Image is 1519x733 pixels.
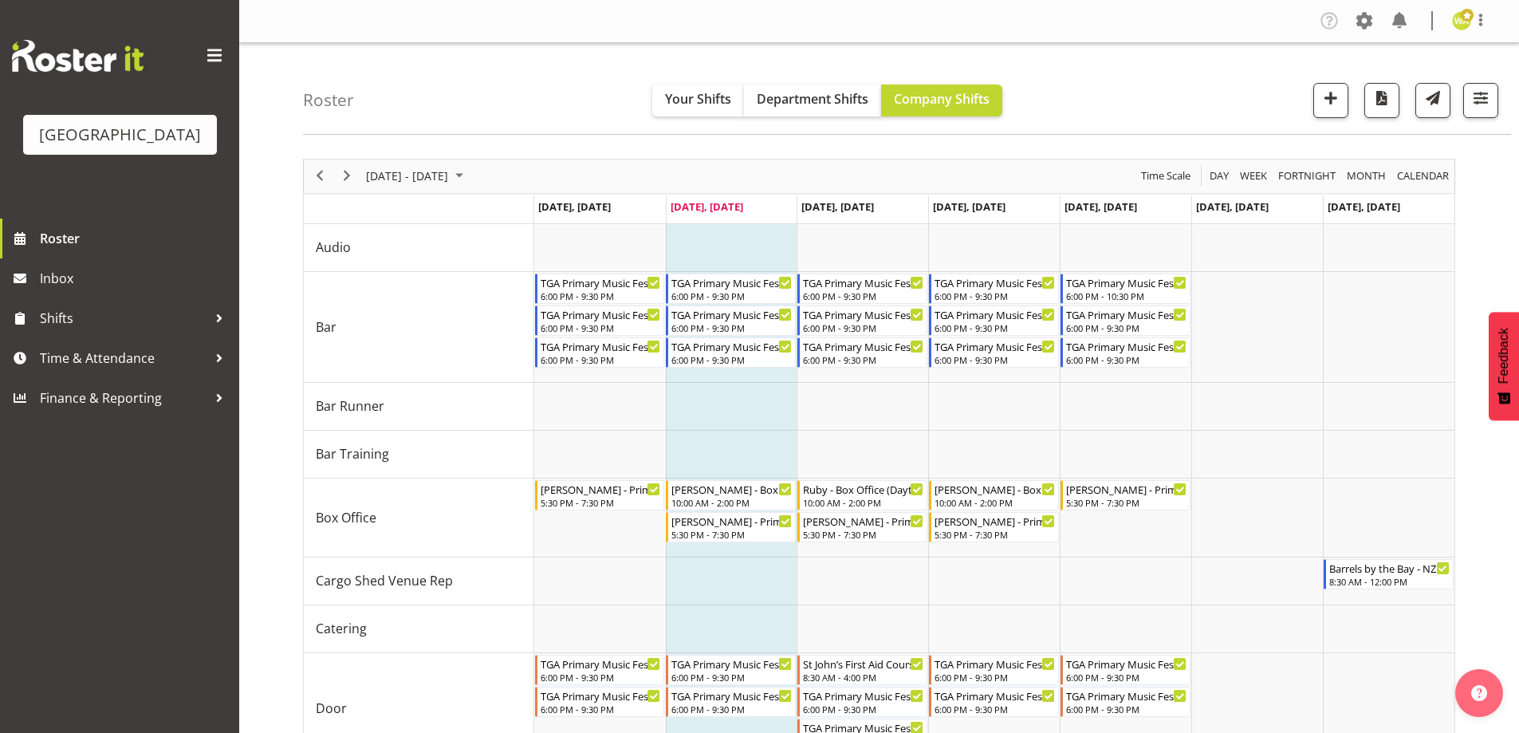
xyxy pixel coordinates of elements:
div: Bar"s event - TGA Primary Music Fest. Songs from Sunny Days - Valerie Donaldson Begin From Friday... [1061,337,1190,368]
div: [PERSON_NAME] - Primary School Choir - Songs from the Sunny Days - [PERSON_NAME] [671,513,792,529]
span: [DATE], [DATE] [933,199,1005,214]
div: Cargo Shed Venue Rep"s event - Barrels by the Bay - NZ Whisky Fest Cargo Shed Pack out - Chris Da... [1324,559,1454,589]
div: TGA Primary Music Fest. Songs from Sunny Days - [PERSON_NAME] [1066,274,1186,290]
span: Catering [316,619,367,638]
div: TGA Primary Music Fest. Songs from Sunny Days - [PERSON_NAME] [1066,656,1186,672]
div: Door"s event - TGA Primary Music Fest. Songs from Sunny Days - Max Allan Begin From Tuesday, Augu... [666,687,796,717]
span: calendar [1395,166,1450,186]
div: Bar"s event - TGA Primary Music Fest. Songs from Sunny Days - Kelly Shepherd Begin From Tuesday, ... [666,305,796,336]
span: Week [1238,166,1269,186]
div: Barrels by the Bay - NZ Whisky Fest Cargo Shed Pack out - [PERSON_NAME] [1329,560,1450,576]
div: TGA Primary Music Fest. Songs from Sunny Days - [PERSON_NAME] [1066,688,1186,703]
div: Box Office"s event - Valerie - Primary School Choir - Songs from the Sunny Days - Valerie Donalds... [797,512,927,542]
div: 10:00 AM - 2:00 PM [671,496,792,509]
div: 6:00 PM - 9:30 PM [935,321,1055,334]
div: Bar"s event - TGA Primary Music Fest. Songs from Sunny Days - Renée Hewitt Begin From Friday, Aug... [1061,305,1190,336]
span: Feedback [1497,328,1511,384]
div: Door"s event - TGA Primary Music Fest. Songs from Sunny Days - Michelle Englehardt Begin From Thu... [929,687,1059,717]
div: TGA Primary Music Fest. Songs from Sunny Days - [PERSON_NAME] [541,338,661,354]
div: 6:00 PM - 9:30 PM [541,703,661,715]
div: Door"s event - St John’s First Aid Course - Chris Darlington Begin From Wednesday, August 27, 202... [797,655,927,685]
span: Door [316,699,347,718]
div: 6:00 PM - 9:30 PM [803,353,923,366]
span: Fortnight [1277,166,1337,186]
div: TGA Primary Music Fest. Songs from Sunny Days - [PERSON_NAME] [935,338,1055,354]
span: Month [1345,166,1387,186]
span: [DATE], [DATE] [1328,199,1400,214]
button: Company Shifts [881,85,1002,116]
div: 8:30 AM - 4:00 PM [803,671,923,684]
div: TGA Primary Music Fest. Songs from Sunny Days - [PERSON_NAME] [541,306,661,322]
td: Bar Runner resource [304,383,534,431]
div: [PERSON_NAME] - Primary School Choir - [PERSON_NAME] [541,481,661,497]
span: Bar Training [316,444,389,463]
button: Time Scale [1139,166,1194,186]
div: TGA Primary Music Fest. Songs from Sunny Days - [PERSON_NAME] [935,306,1055,322]
span: [DATE], [DATE] [1196,199,1269,214]
div: 5:30 PM - 7:30 PM [803,528,923,541]
span: [DATE], [DATE] [671,199,743,214]
div: Bar"s event - TGA Primary Music Fest. Songs from Sunny Days - Amy Duncanson Begin From Wednesday,... [797,274,927,304]
div: 6:00 PM - 9:30 PM [935,671,1055,684]
div: 6:00 PM - 9:30 PM [1066,353,1186,366]
div: 8:30 AM - 12:00 PM [1329,575,1450,588]
div: TGA Primary Music Fest. Songs from Sunny Days - [PERSON_NAME] [803,274,923,290]
div: TGA Primary Music Fest. Songs from Sunny Days - [PERSON_NAME] [935,688,1055,703]
div: TGA Primary Music Fest. Songs from Sunny Days - [PERSON_NAME] [1066,338,1186,354]
div: 5:30 PM - 7:30 PM [541,496,661,509]
div: 6:00 PM - 9:30 PM [1066,321,1186,334]
div: Box Office"s event - Robin - Box Office (Daytime Shifts) - Robin Hendriks Begin From Tuesday, Aug... [666,480,796,510]
button: Your Shifts [652,85,744,116]
div: 6:00 PM - 9:30 PM [671,321,792,334]
button: Timeline Day [1207,166,1232,186]
span: [DATE], [DATE] [801,199,874,214]
span: Finance & Reporting [40,386,207,410]
div: Box Office"s event - Bobby-Lea - Primary School Choir - Songs from the Sunny Days - Bobby-Lea Awh... [1061,480,1190,510]
div: previous period [306,160,333,193]
div: Bar"s event - TGA Primary Music Fest. Songs from Sunny Days - Chris Darlington Begin From Thursda... [929,274,1059,304]
div: [GEOGRAPHIC_DATA] [39,123,201,147]
span: Bar Runner [316,396,384,416]
div: Door"s event - TGA Primary Music Fest. Songs from Sunny Days - Alex Freeman Begin From Monday, Au... [535,655,665,685]
td: Box Office resource [304,479,534,558]
button: Timeline Month [1344,166,1389,186]
div: 5:30 PM - 7:30 PM [935,528,1055,541]
img: Rosterit website logo [12,40,144,72]
div: Bar"s event - TGA Primary Music Fest. Songs from Sunny Days - Chris Darlington Begin From Tuesday... [666,274,796,304]
span: Shifts [40,306,207,330]
span: Box Office [316,508,376,527]
div: TGA Primary Music Fest. Songs from Sunny Days - [PERSON_NAME] [803,338,923,354]
div: Door"s event - TGA Primary Music Fest. Songs from Sunny Days - Alex Freeman Begin From Wednesday,... [797,687,927,717]
div: 6:00 PM - 9:30 PM [803,321,923,334]
div: 6:00 PM - 9:30 PM [541,353,661,366]
td: Bar Training resource [304,431,534,479]
div: August 25 - 31, 2025 [360,160,473,193]
div: Bar"s event - TGA Primary Music Fest. Songs from Sunny Days - Dominique Vogler Begin From Wednesd... [797,305,927,336]
div: 6:00 PM - 9:30 PM [935,703,1055,715]
div: Bar"s event - TGA Primary Music Fest. Songs from Sunny Days - Valerie Donaldson Begin From Tuesda... [666,337,796,368]
div: Bar"s event - TGA Primary Music Fest. Songs from Sunny Days - Skye Colonna Begin From Wednesday, ... [797,337,927,368]
div: 6:00 PM - 9:30 PM [1066,671,1186,684]
div: TGA Primary Music Fest. Songs from Sunny Days - [PERSON_NAME] [803,688,923,703]
div: 6:00 PM - 9:30 PM [671,290,792,302]
button: Filter Shifts [1463,83,1498,118]
div: 6:00 PM - 9:30 PM [935,353,1055,366]
div: TGA Primary Music Fest. Songs from Sunny Days - [PERSON_NAME] [671,274,792,290]
span: [DATE], [DATE] [538,199,611,214]
div: Bar"s event - TGA Primary Music Fest. Songs from Sunny Days - Robin Hendriks Begin From Thursday,... [929,337,1059,368]
div: Box Office"s event - Michelle - Primary School Choir - Songs from the Sunny Days - Michelle Bradb... [666,512,796,542]
div: TGA Primary Music Fest. Songs from Sunny Days - [PERSON_NAME] [803,306,923,322]
td: Bar resource [304,272,534,383]
span: Company Shifts [894,90,990,108]
div: TGA Primary Music Fest. Songs from Sunny Days - [PERSON_NAME] [671,688,792,703]
button: Feedback - Show survey [1489,312,1519,420]
div: 10:00 AM - 2:00 PM [803,496,923,509]
span: [DATE], [DATE] [1064,199,1137,214]
div: [PERSON_NAME] - Primary School Choir - Songs from the Sunny Days - [PERSON_NAME] [803,513,923,529]
div: Door"s event - TGA Primary Music Fest. Songs from Sunny Days - Dominique Vogler Begin From Tuesda... [666,655,796,685]
span: Roster [40,227,231,250]
div: Bar"s event - TGA Primary Music Fest. Songs from Sunny Days - Chris Darlington Begin From Monday,... [535,274,665,304]
div: Box Office"s event - Ruby - Box Office (Daytime Shifts) - Ruby Grace Begin From Wednesday, August... [797,480,927,510]
div: TGA Primary Music Fest. Songs from Sunny Days - [PERSON_NAME] [541,274,661,290]
div: Ruby - Box Office (Daytime Shifts) - [PERSON_NAME] [803,481,923,497]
